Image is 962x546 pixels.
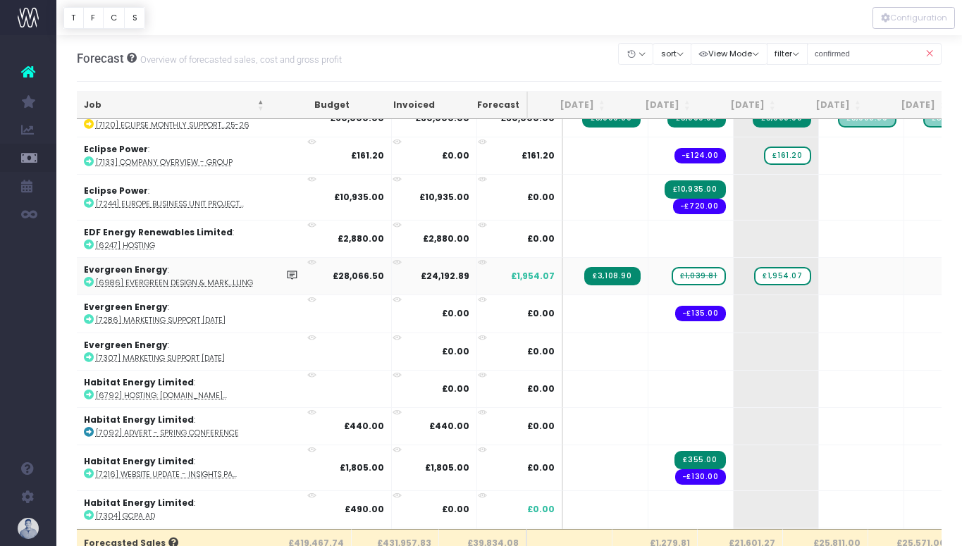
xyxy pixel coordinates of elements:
[96,120,249,130] abbr: [7120] Eclipse Monthly Support - Billing 25-26
[665,180,726,199] span: Streamtime Invoice: 5189 – [7244] Europe Business Unit Project
[442,92,528,119] th: Forecast
[84,263,168,275] strong: Evergreen Energy
[96,390,227,401] abbr: [6792] Hosting: www.habitat.energy
[63,7,84,29] button: T
[96,157,233,168] abbr: [7133] Company overview - Group
[807,43,942,65] input: Search...
[77,333,307,370] td: :
[77,445,307,490] td: :
[77,220,307,257] td: :
[675,469,726,485] span: Streamtime order: 973 – href
[429,420,469,432] strong: £440.00
[351,149,384,161] strong: £161.20
[84,376,194,388] strong: Habitat Energy Limited
[334,191,384,203] strong: £10,935.00
[674,451,725,469] span: Streamtime Invoice: 5183 – [7216] Website Update - Insights/News Template Updates
[872,7,955,29] button: Configuration
[344,420,384,432] strong: £440.00
[442,149,469,161] strong: £0.00
[96,469,237,480] abbr: [7216] Website Update - Insights Page
[96,353,225,364] abbr: [7307] Marketing Support Sep 2025
[330,112,384,124] strong: £60,000.00
[357,92,442,119] th: Invoiced
[77,137,307,174] td: :
[77,407,307,445] td: :
[63,7,145,29] div: Vertical button group
[18,518,39,539] img: images/default_profile_image.png
[77,257,307,294] td: :
[527,420,555,433] span: £0.00
[527,503,555,516] span: £0.00
[442,503,469,515] strong: £0.00
[527,191,555,204] span: £0.00
[511,270,555,283] span: £1,954.07
[84,497,194,509] strong: Habitat Energy Limited
[96,428,239,438] abbr: [7092] Advert - Spring Conference
[96,511,155,521] abbr: [7304] GCPA Ad
[783,92,868,119] th: Oct 25: activate to sort column ascending
[872,7,955,29] div: Vertical button group
[868,92,954,119] th: Nov 25: activate to sort column ascending
[442,307,469,319] strong: £0.00
[415,112,469,124] strong: £30,000.00
[345,503,384,515] strong: £490.00
[84,301,168,313] strong: Evergreen Energy
[527,461,555,474] span: £0.00
[77,92,271,119] th: Job: activate to sort column descending
[84,414,194,426] strong: Habitat Energy Limited
[674,148,726,163] span: Streamtime order: 990 – Lithgo
[522,149,555,162] span: £161.20
[612,92,698,119] th: Aug 25: activate to sort column ascending
[77,51,124,66] span: Forecast
[527,232,555,245] span: £0.00
[77,370,307,407] td: :
[103,7,125,29] button: C
[754,267,810,285] span: wayahead Sales Forecast Item
[698,92,783,119] th: Sep 25: activate to sort column ascending
[423,232,469,244] strong: £2,880.00
[691,43,767,65] button: View Mode
[527,307,555,320] span: £0.00
[83,7,104,29] button: F
[84,185,148,197] strong: Eclipse Power
[77,174,307,220] td: :
[584,267,640,285] span: Streamtime Invoice: 5153 – [6986] Design & Marketing Support 2025
[442,383,469,395] strong: £0.00
[673,199,726,214] span: Streamtime order: 979 – Steve Coxon
[96,240,155,251] abbr: [6247] Hosting
[84,143,148,155] strong: Eclipse Power
[421,270,469,282] strong: £24,192.89
[767,43,808,65] button: filter
[137,51,342,66] small: Overview of forecasted sales, cost and gross profit
[527,345,555,358] span: £0.00
[527,92,612,119] th: Jul 25: activate to sort column ascending
[672,267,725,285] span: wayahead Sales Forecast Item
[84,339,168,351] strong: Evergreen Energy
[96,199,244,209] abbr: [7244] Europe Business Unit Project
[527,383,555,395] span: £0.00
[675,306,726,321] span: Streamtime order: 974 – Steve Coxon
[338,232,384,244] strong: £2,880.00
[96,278,253,288] abbr: [6986] Evergreen Design & Marketing Support 2025 billing
[340,461,384,473] strong: £1,805.00
[442,345,469,357] strong: £0.00
[653,43,691,65] button: sort
[425,461,469,473] strong: £1,805.00
[84,455,194,467] strong: Habitat Energy Limited
[333,270,384,282] strong: £28,066.50
[271,92,357,119] th: Budget
[84,226,233,238] strong: EDF Energy Renewables Limited
[77,490,307,528] td: :
[124,7,145,29] button: S
[764,147,810,165] span: wayahead Sales Forecast Item
[96,315,226,325] abbr: [7286] Marketing Support Aug 2025
[419,191,469,203] strong: £10,935.00
[77,294,307,332] td: :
